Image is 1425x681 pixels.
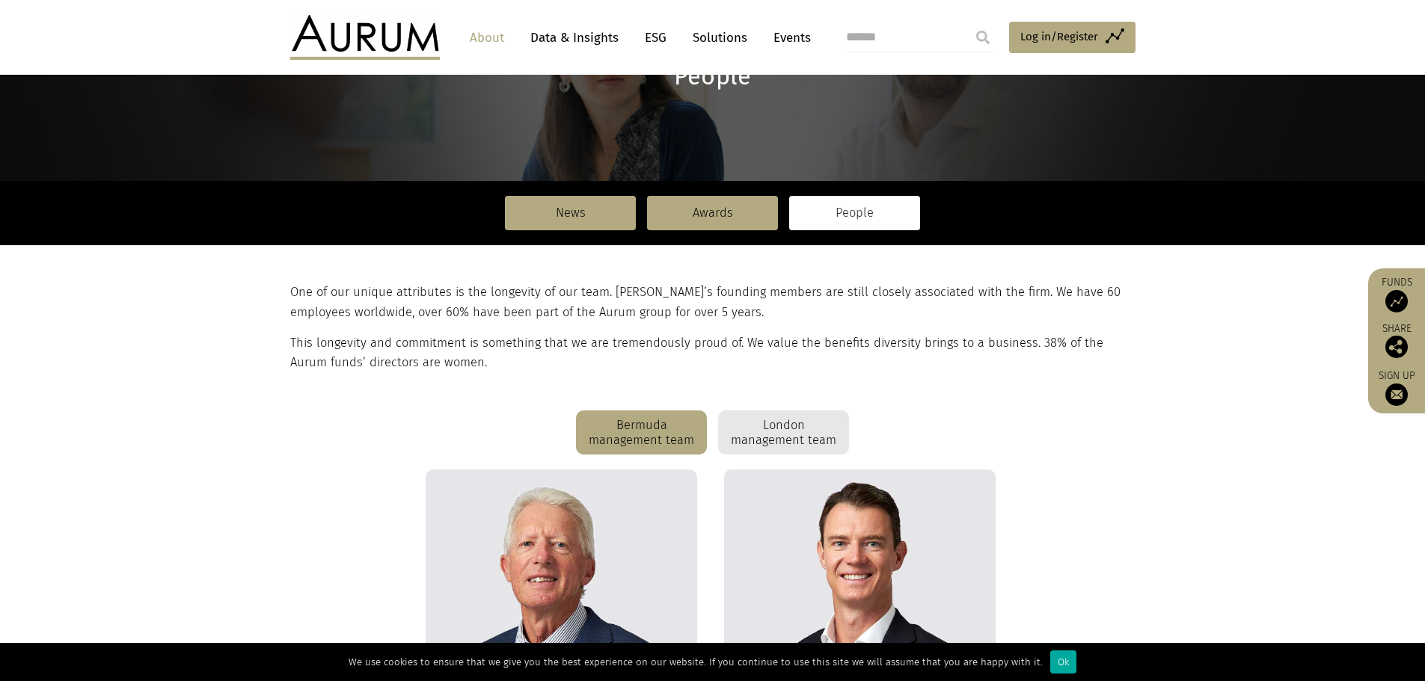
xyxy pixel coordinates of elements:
a: Funds [1376,276,1418,312]
a: ESG [637,24,674,52]
a: Sign up [1376,369,1418,406]
img: Share this post [1385,336,1408,358]
div: Bermuda management team [576,410,707,455]
div: London management team [718,410,849,455]
p: One of our unique attributes is the longevity of our team. [PERSON_NAME]’s founding members are s... [290,283,1132,322]
a: News [505,196,636,230]
div: Ok [1050,650,1076,674]
a: Awards [647,196,778,230]
a: Events [766,24,811,52]
a: Log in/Register [1009,22,1136,53]
img: Aurum [290,15,440,60]
img: Access Funds [1385,290,1408,312]
a: Data & Insights [523,24,626,52]
a: People [789,196,920,230]
div: Share [1376,324,1418,358]
a: About [462,24,512,52]
a: Solutions [685,24,755,52]
h1: People [290,62,1136,91]
img: Sign up to our newsletter [1385,383,1408,406]
span: Log in/Register [1020,28,1098,46]
input: Submit [968,22,998,52]
p: This longevity and commitment is something that we are tremendously proud of. We value the benefi... [290,333,1132,373]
